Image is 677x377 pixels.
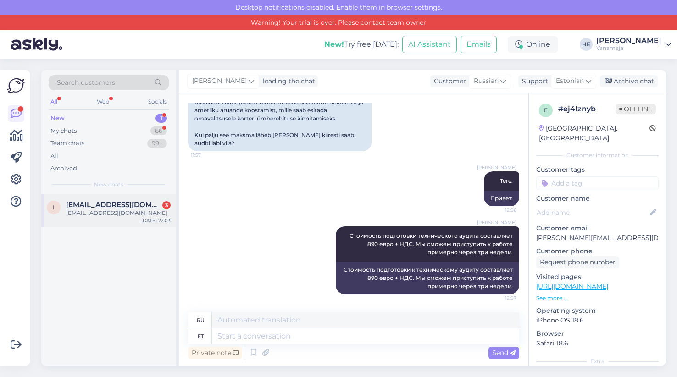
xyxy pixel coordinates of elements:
a: [URL][DOMAIN_NAME] [536,282,608,290]
a: [PERSON_NAME]Vanamaja [596,37,671,52]
p: iPhone OS 18.6 [536,316,659,325]
p: Operating system [536,306,659,316]
button: AI Assistant [402,36,457,53]
div: Archived [50,164,77,173]
div: Socials [146,96,169,108]
p: See more ... [536,294,659,302]
div: Request phone number [536,256,619,268]
span: Offline [616,104,656,114]
div: Team chats [50,139,84,148]
b: New! [324,40,344,49]
span: i [53,204,55,211]
span: Tere. [500,177,513,184]
div: Try free [DATE]: [324,39,399,50]
div: 99+ [147,139,167,148]
p: Customer phone [536,246,659,256]
span: Send [492,349,516,357]
div: Customer [430,76,466,86]
span: iosifautocad@gmail.com [66,201,161,209]
span: [PERSON_NAME] [477,164,516,171]
div: Support [518,76,548,86]
p: Customer email [536,224,659,233]
div: [PERSON_NAME] [596,37,661,44]
input: Add name [537,208,648,218]
img: Askly Logo [7,77,25,94]
div: HE [580,38,593,51]
div: [EMAIL_ADDRESS][DOMAIN_NAME] [66,209,171,217]
div: New [50,114,65,123]
span: New chats [94,180,123,189]
div: Привет. [484,191,519,206]
span: e [544,107,548,114]
span: Russian [474,76,499,86]
div: Customer information [536,151,659,159]
p: Safari 18.6 [536,339,659,348]
div: leading the chat [259,76,315,86]
p: Browser [536,329,659,339]
p: Visited pages [536,272,659,282]
span: Estonian [556,76,584,86]
div: Vanamaja [596,44,661,52]
span: 12:06 [482,207,516,213]
span: 11:57 [191,152,225,158]
div: All [49,96,59,108]
input: Add a tag [536,176,659,190]
div: Private note [188,347,242,359]
span: 12:07 [482,295,516,301]
span: Search customers [57,78,115,87]
div: Стоимость подготовки к техническому аудиту составляет 890 евро + НДС. Мы сможем приступить к рабо... [336,262,519,294]
div: Web [95,96,111,108]
div: # ej4lznyb [558,104,616,115]
div: [GEOGRAPHIC_DATA], [GEOGRAPHIC_DATA] [539,124,649,143]
div: My chats [50,126,77,136]
span: [PERSON_NAME] [477,219,516,226]
div: 1 [155,114,167,123]
div: All [50,152,58,161]
div: et [198,328,204,344]
p: Customer name [536,194,659,203]
div: Extra [536,357,659,366]
p: Customer tags [536,165,659,175]
div: 66 [150,126,167,136]
div: Online [508,36,558,53]
div: Archive chat [600,75,658,87]
p: [PERSON_NAME][EMAIL_ADDRESS][DOMAIN_NAME] [536,233,659,243]
button: Emails [461,36,497,53]
div: [DATE] 22:03 [141,217,171,224]
span: Стоимость подготовки технического аудита составляет 890 евро + НДС. Мы сможем приступить к работе... [350,232,514,256]
span: [PERSON_NAME] [192,76,247,86]
div: Tere! Soovime tellida oma korteri seina tehnilise auditi, kus ukseava teisaldati. Audit peaks hõl... [188,70,372,151]
div: ru [197,312,205,328]
div: 3 [162,201,171,209]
